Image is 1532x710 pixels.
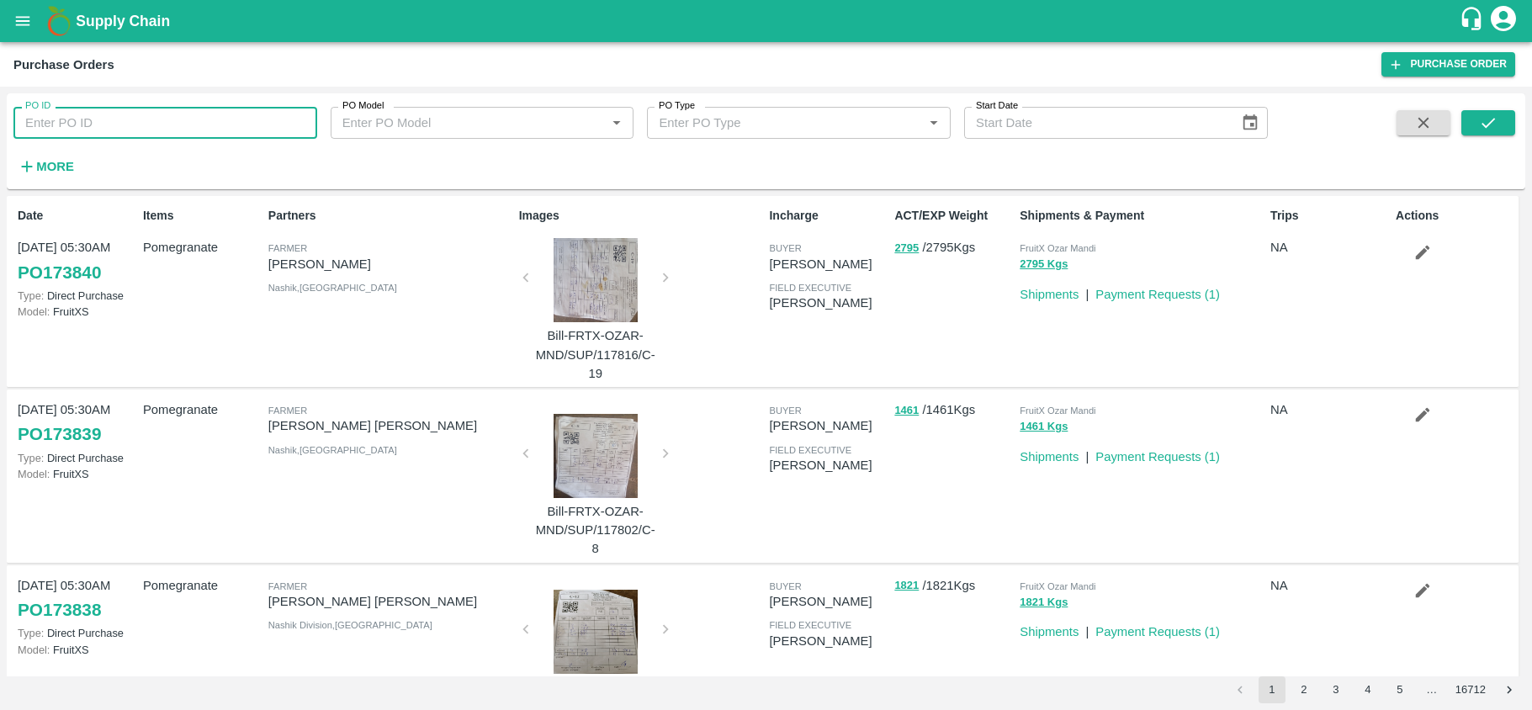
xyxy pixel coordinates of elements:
[36,160,74,173] strong: More
[769,243,801,253] span: buyer
[18,257,101,288] a: PO173840
[1270,400,1389,419] p: NA
[268,283,397,293] span: Nashik , [GEOGRAPHIC_DATA]
[1396,207,1514,225] p: Actions
[1418,682,1445,698] div: …
[18,305,50,318] span: Model:
[1259,676,1286,703] button: page 1
[1079,278,1089,304] div: |
[1323,676,1349,703] button: Go to page 3
[76,9,1459,33] a: Supply Chain
[18,400,136,419] p: [DATE] 05:30AM
[1020,243,1095,253] span: FruitX Ozar Mandi
[894,238,1013,257] p: / 2795 Kgs
[769,632,888,650] p: [PERSON_NAME]
[268,405,307,416] span: Farmer
[1270,238,1389,257] p: NA
[1450,676,1491,703] button: Go to page 16712
[268,243,307,253] span: Farmer
[769,283,851,293] span: field executive
[1020,450,1079,464] a: Shipments
[18,304,136,320] p: FruitXS
[659,99,695,113] label: PO Type
[18,625,136,641] p: Direct Purchase
[13,107,317,139] input: Enter PO ID
[894,239,919,258] button: 2795
[1020,405,1095,416] span: FruitX Ozar Mandi
[268,445,397,455] span: Nashik , [GEOGRAPHIC_DATA]
[769,294,888,312] p: [PERSON_NAME]
[143,238,262,257] p: Pomegranate
[268,207,512,225] p: Partners
[1386,676,1413,703] button: Go to page 5
[18,468,50,480] span: Model:
[268,416,512,435] p: [PERSON_NAME] [PERSON_NAME]
[18,466,136,482] p: FruitXS
[1381,52,1515,77] a: Purchase Order
[769,456,888,474] p: [PERSON_NAME]
[769,416,888,435] p: [PERSON_NAME]
[894,207,1013,225] p: ACT/EXP Weight
[976,99,1018,113] label: Start Date
[1270,576,1389,595] p: NA
[1496,676,1523,703] button: Go to next page
[769,207,888,225] p: Incharge
[342,99,384,113] label: PO Model
[18,642,136,658] p: FruitXS
[894,576,1013,596] p: / 1821 Kgs
[1270,207,1389,225] p: Trips
[1234,107,1266,139] button: Choose date
[894,400,1013,420] p: / 1461 Kgs
[18,595,101,625] a: PO173838
[268,581,307,591] span: Farmer
[1291,676,1317,703] button: Go to page 2
[18,288,136,304] p: Direct Purchase
[533,326,659,383] p: Bill-FRTX-OZAR-MND/SUP/117816/C-19
[18,644,50,656] span: Model:
[18,238,136,257] p: [DATE] 05:30AM
[1079,616,1089,641] div: |
[1224,676,1525,703] nav: pagination navigation
[1020,625,1079,638] a: Shipments
[769,255,888,273] p: [PERSON_NAME]
[76,13,170,29] b: Supply Chain
[1354,676,1381,703] button: Go to page 4
[1020,207,1264,225] p: Shipments & Payment
[1020,581,1095,591] span: FruitX Ozar Mandi
[1095,625,1220,638] a: Payment Requests (1)
[143,207,262,225] p: Items
[18,289,44,302] span: Type:
[769,405,801,416] span: buyer
[894,401,919,421] button: 1461
[652,112,918,134] input: Enter PO Type
[18,207,136,225] p: Date
[3,2,42,40] button: open drawer
[18,450,136,466] p: Direct Purchase
[894,576,919,596] button: 1821
[268,592,512,611] p: [PERSON_NAME] [PERSON_NAME]
[18,419,101,449] a: PO173839
[1459,6,1488,36] div: customer-support
[13,54,114,76] div: Purchase Orders
[1095,450,1220,464] a: Payment Requests (1)
[42,4,76,38] img: logo
[268,620,432,630] span: Nashik Division , [GEOGRAPHIC_DATA]
[769,620,851,630] span: field executive
[1488,3,1519,39] div: account of current user
[1020,593,1068,612] button: 1821 Kgs
[268,255,512,273] p: [PERSON_NAME]
[18,627,44,639] span: Type:
[769,581,801,591] span: buyer
[336,112,602,134] input: Enter PO Model
[519,207,763,225] p: Images
[769,592,888,611] p: [PERSON_NAME]
[964,107,1227,139] input: Start Date
[1020,417,1068,437] button: 1461 Kgs
[1095,288,1220,301] a: Payment Requests (1)
[18,452,44,464] span: Type:
[606,112,628,134] button: Open
[1079,441,1089,466] div: |
[18,576,136,595] p: [DATE] 05:30AM
[769,445,851,455] span: field executive
[1020,288,1079,301] a: Shipments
